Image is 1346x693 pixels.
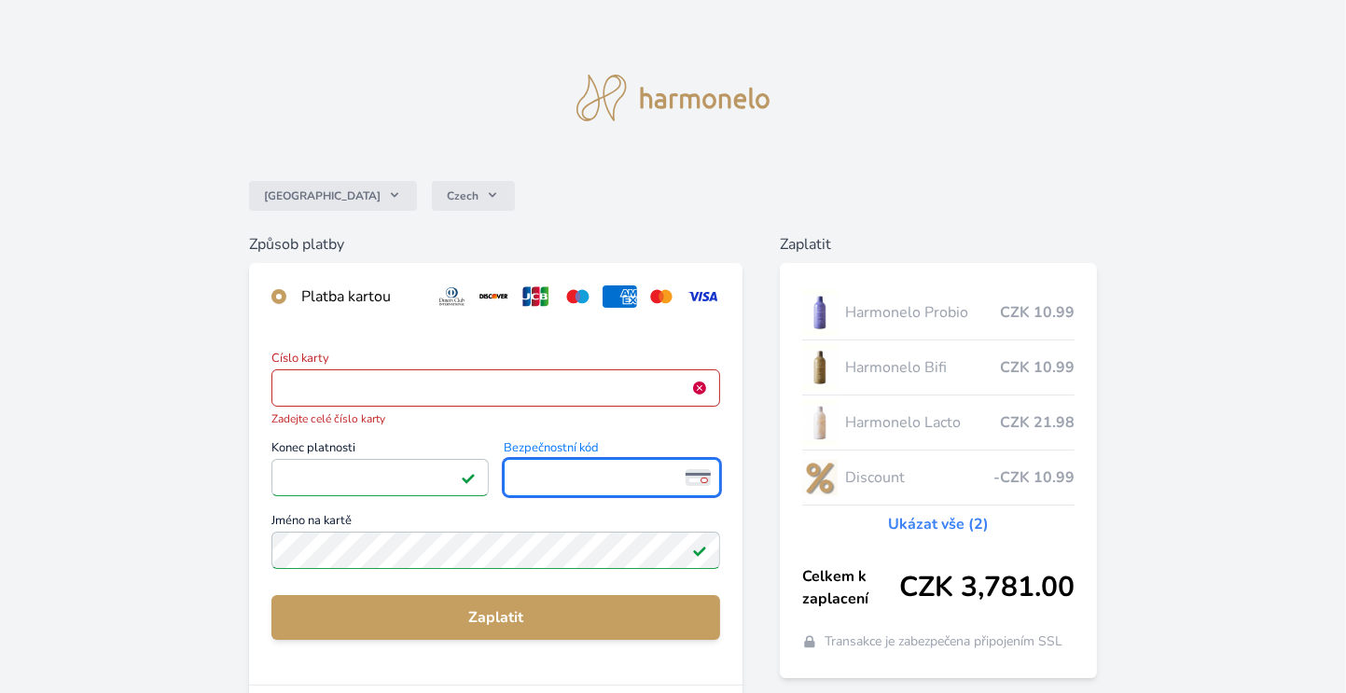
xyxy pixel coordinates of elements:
[286,606,705,629] span: Zaplatit
[802,344,838,391] img: CLEAN_BIFI_se_stinem_x-lo.jpg
[447,188,479,203] span: Czech
[845,356,1000,379] span: Harmonelo Bifi
[645,285,679,308] img: mc.svg
[512,464,713,491] iframe: Iframe pro bezpečnostní kód
[435,285,469,308] img: diners.svg
[692,543,707,558] img: Platné pole
[603,285,637,308] img: amex.svg
[899,571,1075,604] span: CZK 3,781.00
[271,595,720,640] button: Zaplatit
[780,233,1096,256] h6: Zaplatit
[845,301,1000,324] span: Harmonelo Probio
[301,285,420,308] div: Platba kartou
[686,285,720,308] img: visa.svg
[825,632,1062,651] span: Transakce je zabezpečena připojením SSL
[1000,356,1075,379] span: CZK 10.99
[802,454,838,501] img: discount-lo.png
[504,442,721,459] span: Bezpečnostní kód
[802,399,838,446] img: CLEAN_LACTO_se_stinem_x-hi-lo.jpg
[888,513,989,535] a: Ukázat vše (2)
[692,381,707,395] img: Chyba
[249,233,742,256] h6: Způsob platby
[280,464,480,491] iframe: Iframe pro datum vypršení platnosti
[271,442,489,459] span: Konec platnosti
[271,353,720,369] span: Číslo karty
[264,188,381,203] span: [GEOGRAPHIC_DATA]
[477,285,511,308] img: discover.svg
[576,75,770,121] img: logo.svg
[461,470,476,485] img: Platné pole
[519,285,553,308] img: jcb.svg
[993,466,1075,489] span: -CZK 10.99
[802,565,898,610] span: Celkem k zaplacení
[1000,301,1075,324] span: CZK 10.99
[432,181,515,211] button: Czech
[561,285,595,308] img: maestro.svg
[845,411,1000,434] span: Harmonelo Lacto
[271,532,720,569] input: Jméno na kartěPlatné pole
[845,466,993,489] span: Discount
[280,375,712,401] iframe: Iframe pro číslo karty
[802,289,838,336] img: CLEAN_PROBIO_se_stinem_x-lo.jpg
[271,515,720,532] span: Jméno na kartě
[271,410,720,427] span: Zadejte celé číslo karty
[1000,411,1075,434] span: CZK 21.98
[249,181,417,211] button: [GEOGRAPHIC_DATA]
